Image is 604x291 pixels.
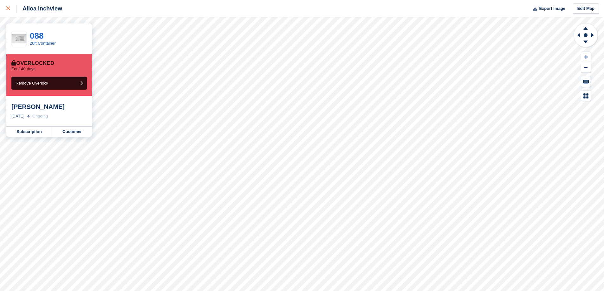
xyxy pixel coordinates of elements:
[539,5,565,12] span: Export Image
[32,113,48,119] div: Ongoing
[581,91,591,101] button: Map Legend
[27,115,30,117] img: arrow-right-light-icn-cde0832a797a2874e46488d9cf13f60e5c3a73dbe684e267c42b8395dfbc2abf.svg
[573,3,599,14] a: Edit Map
[11,66,36,72] p: For 140 days
[581,62,591,73] button: Zoom Out
[11,77,87,90] button: Remove Overlock
[12,34,26,44] img: White%20Left%20.jpg
[30,31,43,41] a: 088
[529,3,565,14] button: Export Image
[11,60,54,66] div: Overlocked
[52,127,92,137] a: Customer
[6,127,52,137] a: Subscription
[11,103,87,111] div: [PERSON_NAME]
[30,41,56,46] a: 20ft Container
[11,113,24,119] div: [DATE]
[581,76,591,87] button: Keyboard Shortcuts
[17,5,62,12] div: Alloa Inchview
[581,52,591,62] button: Zoom In
[16,81,48,85] span: Remove Overlock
